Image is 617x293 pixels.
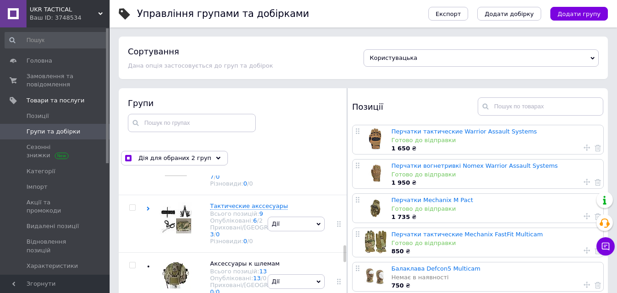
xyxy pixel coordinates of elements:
div: ₴ [391,144,599,153]
a: 13 [253,275,261,282]
b: 750 [391,282,404,289]
span: / [214,173,220,180]
span: Головна [26,57,52,65]
span: Дана опція застосовується до груп та добірок [128,62,273,69]
a: Перчатки вогнетривкі Nomex Warrior Assault Systems [391,162,558,169]
span: Тактические акссесуары [210,202,288,209]
div: Ваш ID: 3748534 [30,14,110,22]
img: Тактические акссесуары [160,202,192,234]
div: Готово до відправки [391,136,599,144]
h1: Управління групами та добірками [137,8,309,19]
a: 0 [216,231,220,238]
span: Імпорт [26,183,47,191]
button: Експорт [428,7,469,21]
div: Немає в наявності [391,273,599,282]
a: 0 [216,173,220,180]
div: Позиції [352,97,478,116]
b: 1 950 [391,179,410,186]
input: Пошук по товарах [478,97,603,116]
div: 0 [249,238,253,245]
img: Аксессуары к шлемам [160,260,192,292]
div: Всього позицій: [210,268,308,275]
a: Видалити товар [595,178,601,186]
a: Перчатки тактические Warrior Assault Systems [391,128,537,135]
div: ₴ [391,282,599,290]
div: Різновиди: [210,238,308,245]
div: Готово до відправки [391,239,599,247]
span: Акції та промокоди [26,198,84,215]
a: Видалити товар [595,281,601,289]
span: / [261,275,267,282]
span: Експорт [436,11,461,17]
h4: Сортування [128,47,179,56]
span: / [257,217,263,224]
span: Категорії [26,167,55,176]
span: Додати групу [558,11,601,17]
a: 9 [259,210,263,217]
a: 6 [253,217,257,224]
div: Опубліковані: [210,275,308,282]
a: 7 [210,173,214,180]
span: Замовлення та повідомлення [26,72,84,89]
div: Всього позицій: [210,210,308,217]
a: Видалити товар [595,212,601,220]
span: / [247,180,253,187]
input: Пошук [5,32,108,48]
span: Видалені позиції [26,222,79,230]
a: 3 [210,231,214,238]
span: Дії [272,220,279,227]
div: ₴ [391,179,599,187]
a: 0 [243,180,247,187]
span: Дія для обраних 2 груп [138,154,211,162]
b: 850 [391,248,404,255]
span: Сезонні знижки [26,143,84,160]
div: 0 [249,180,253,187]
div: Готово до відправки [391,170,599,179]
div: Групи [128,97,338,109]
div: Приховані/[GEOGRAPHIC_DATA]: [210,224,308,238]
a: Видалити товар [595,144,601,152]
a: 13 [259,268,267,275]
span: UKR TACTICAL [30,5,98,14]
span: Відновлення позицій [26,238,84,254]
span: Додати добірку [485,11,534,17]
span: Характеристики [26,262,78,270]
a: Перчатки тактические Mechanix FastFit Multicam [391,231,543,238]
div: ₴ [391,213,599,221]
div: 2 [259,217,263,224]
b: 1 735 [391,213,410,220]
a: Перчатки Mechanix M Pact [391,197,473,203]
span: Дії [272,278,279,285]
span: Позиції [26,112,49,120]
a: Видалити товар [595,246,601,255]
span: / [214,231,220,238]
div: Опубліковані: [210,217,308,224]
button: Чат з покупцем [596,237,615,256]
span: Групи та добірки [26,128,80,136]
div: Різновиди: [210,180,308,187]
button: Додати добірку [477,7,541,21]
input: Пошук по групах [128,114,256,132]
a: 0 [243,238,247,245]
a: Балаклава Defcon5 Multicam [391,265,480,272]
span: Користувацька [370,54,417,61]
div: Готово до відправки [391,205,599,213]
span: Товари та послуги [26,96,84,105]
button: Додати групу [550,7,608,21]
span: Аксессуары к шлемам [210,260,279,267]
div: 0 [263,275,266,282]
div: ₴ [391,247,599,256]
b: 1 650 [391,145,410,152]
span: / [247,238,253,245]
